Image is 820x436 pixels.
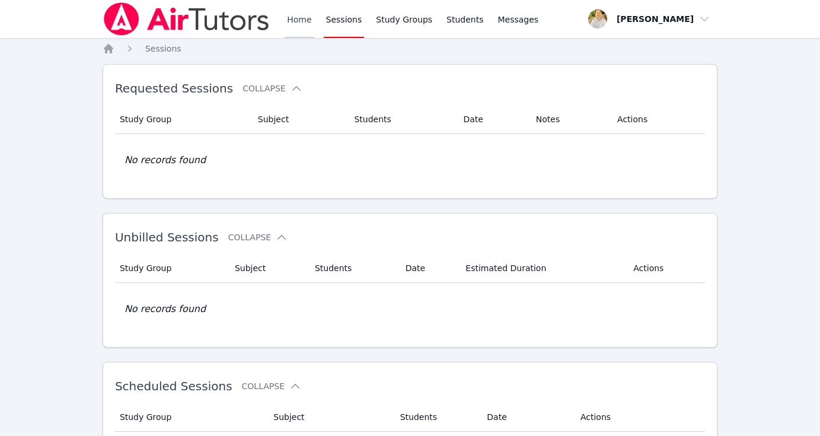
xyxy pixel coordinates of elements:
th: Date [480,403,573,432]
td: No records found [115,283,705,335]
th: Actions [573,403,705,432]
th: Students [347,105,456,134]
span: Scheduled Sessions [115,379,232,393]
th: Estimated Duration [458,254,626,283]
th: Study Group [115,105,251,134]
th: Actions [610,105,705,134]
th: Actions [626,254,705,283]
th: Date [398,254,459,283]
th: Subject [251,105,347,134]
th: Students [393,403,480,432]
button: Collapse [228,231,288,243]
th: Date [456,105,528,134]
button: Collapse [243,82,302,94]
span: Requested Sessions [115,81,233,96]
th: Study Group [115,403,266,432]
button: Collapse [242,380,301,392]
th: Notes [529,105,610,134]
th: Subject [228,254,308,283]
nav: Breadcrumb [103,43,717,55]
span: Messages [498,14,539,26]
a: Sessions [145,43,181,55]
span: Unbilled Sessions [115,230,219,244]
th: Students [308,254,398,283]
th: Study Group [115,254,228,283]
td: No records found [115,134,705,186]
th: Subject [266,403,393,432]
span: Sessions [145,44,181,53]
img: Air Tutors [103,2,270,36]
